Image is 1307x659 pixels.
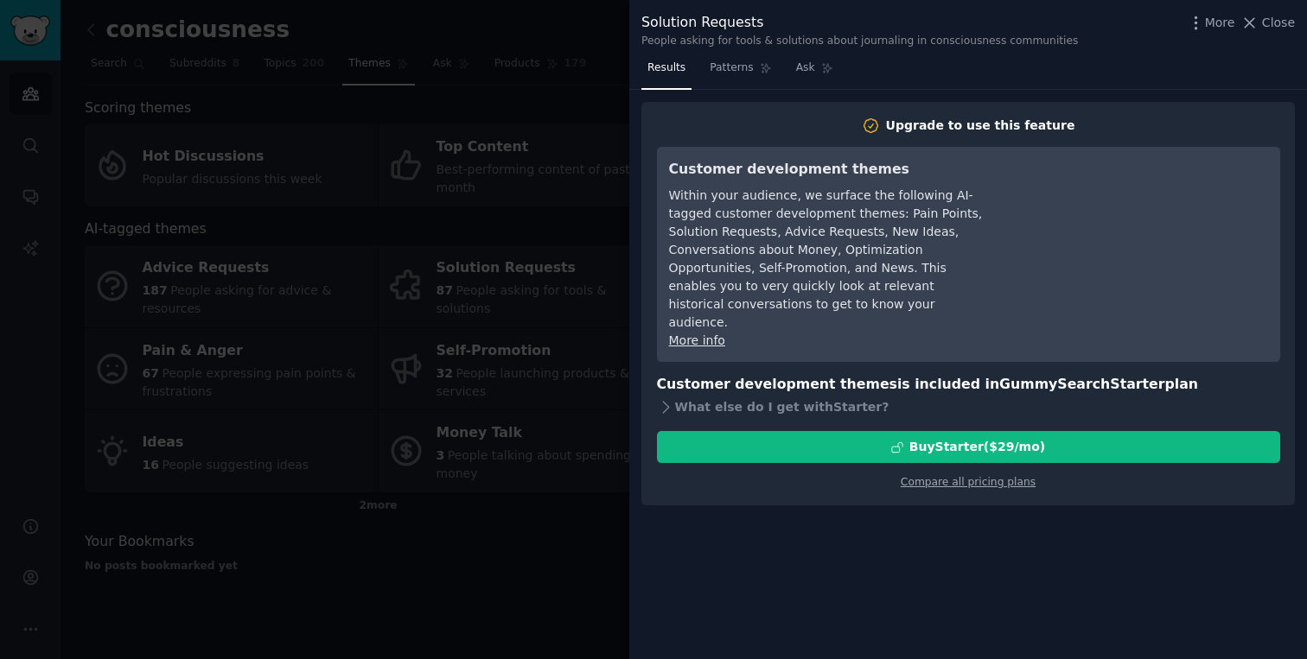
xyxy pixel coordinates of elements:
div: Buy Starter ($ 29 /mo ) [909,438,1045,456]
div: Within your audience, we surface the following AI-tagged customer development themes: Pain Points... [669,187,985,332]
a: Patterns [704,54,777,90]
button: Close [1240,14,1295,32]
span: Close [1262,14,1295,32]
span: Results [647,60,685,76]
a: Results [641,54,692,90]
h3: Customer development themes [669,159,985,181]
span: More [1205,14,1235,32]
iframe: YouTube video player [1009,159,1268,288]
div: What else do I get with Starter ? [657,395,1280,419]
div: People asking for tools & solutions about journaling in consciousness communities [641,34,1078,49]
a: Ask [790,54,839,90]
a: More info [669,333,725,347]
span: GummySearch Starter [999,376,1164,392]
span: Patterns [710,60,753,76]
h3: Customer development themes is included in plan [657,374,1280,396]
div: Upgrade to use this feature [886,117,1075,135]
span: Ask [796,60,815,76]
button: BuyStarter($29/mo) [657,431,1280,463]
div: Solution Requests [641,12,1078,34]
a: Compare all pricing plans [901,476,1036,488]
button: More [1187,14,1235,32]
